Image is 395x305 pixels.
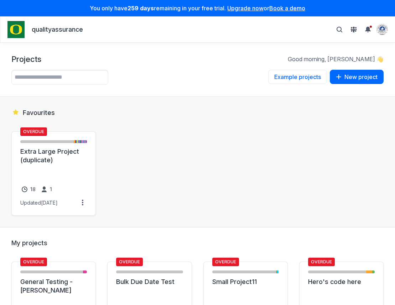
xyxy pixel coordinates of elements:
[20,258,47,266] span: Overdue
[7,21,25,38] a: Project Dashboard
[116,258,143,266] span: Overdue
[116,278,183,286] a: Bulk Due Date Test
[40,185,53,194] a: 1
[32,25,83,34] p: qualityassurance
[330,70,384,84] button: New project
[376,24,388,35] img: Your avatar
[11,239,384,247] h2: My projects
[11,108,384,117] h2: Favourites
[227,5,264,12] a: Upgrade now
[348,24,359,35] button: View People & Groups
[128,5,154,12] strong: 259 days
[20,147,87,164] a: Extra Large Project (duplicate)
[268,70,327,85] a: Example projects
[376,24,388,35] summary: View profile menu
[212,258,239,266] span: Overdue
[308,258,335,266] span: Overdue
[362,24,376,35] summary: View Notifications
[20,200,58,206] div: Updated [DATE]
[334,24,345,35] button: Toggle search bar
[308,278,375,286] a: Hero's code here
[330,70,384,85] a: New project
[212,278,279,286] a: Small Project11
[288,55,384,63] p: Good morning, [PERSON_NAME] 👋
[4,4,391,12] p: You only have remaining in your free trial. or
[20,278,87,295] a: General Testing - [PERSON_NAME]
[20,185,37,194] a: 18
[7,21,25,38] img: Account logo
[269,5,305,12] a: Book a demo
[11,54,41,64] h1: Projects
[268,70,327,84] button: Example projects
[20,127,47,136] span: Overdue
